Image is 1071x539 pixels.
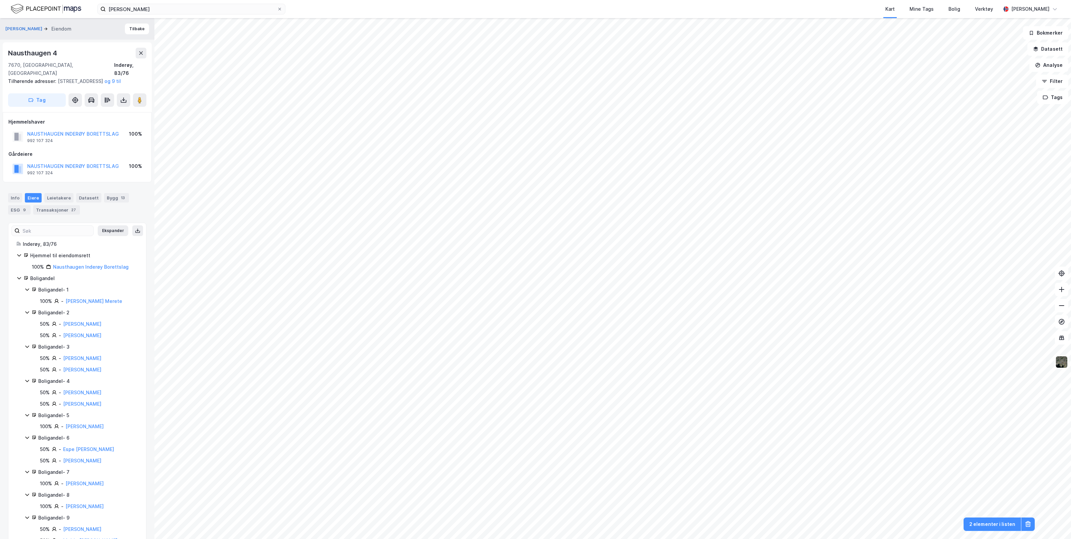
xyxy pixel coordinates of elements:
[63,321,101,327] a: [PERSON_NAME]
[59,354,61,362] div: -
[125,24,149,34] button: Tilbake
[23,240,138,248] div: Inderøy, 83/76
[8,78,58,84] span: Tilhørende adresser:
[114,61,146,77] div: Inderøy, 83/76
[59,525,61,533] div: -
[910,5,934,13] div: Mine Tags
[964,518,1021,531] button: 2 elementer i listen
[8,118,146,126] div: Hjemmelshaver
[65,481,104,486] a: [PERSON_NAME]
[1036,75,1068,88] button: Filter
[8,93,66,107] button: Tag
[53,264,129,270] a: Nausthaugen Inderøy Borettslag
[38,343,138,351] div: Boligandel - 3
[1055,356,1068,368] img: 9k=
[129,130,142,138] div: 100%
[27,138,53,143] div: 992 107 324
[63,332,101,338] a: [PERSON_NAME]
[59,366,61,374] div: -
[40,354,50,362] div: 50%
[63,367,101,372] a: [PERSON_NAME]
[38,468,138,476] div: Boligandel - 7
[38,514,138,522] div: Boligandel - 9
[975,5,993,13] div: Verktøy
[1011,5,1050,13] div: [PERSON_NAME]
[1037,507,1071,539] iframe: Chat Widget
[76,193,101,203] div: Datasett
[40,525,50,533] div: 50%
[61,297,63,305] div: -
[25,193,42,203] div: Eiere
[1029,58,1068,72] button: Analyse
[38,286,138,294] div: Boligandel - 1
[40,480,52,488] div: 100%
[33,205,80,215] div: Transaksjoner
[8,193,22,203] div: Info
[38,411,138,419] div: Boligandel - 5
[40,320,50,328] div: 50%
[59,400,61,408] div: -
[61,480,63,488] div: -
[5,26,44,32] button: [PERSON_NAME]
[63,390,101,395] a: [PERSON_NAME]
[38,434,138,442] div: Boligandel - 6
[59,457,61,465] div: -
[40,297,52,305] div: 100%
[40,445,50,453] div: 50%
[30,252,138,260] div: Hjemmel til eiendomsrett
[51,25,72,33] div: Eiendom
[65,423,104,429] a: [PERSON_NAME]
[40,422,52,431] div: 100%
[20,226,93,236] input: Søk
[21,207,28,213] div: 9
[63,458,101,463] a: [PERSON_NAME]
[106,4,277,14] input: Søk på adresse, matrikkel, gårdeiere, leietakere eller personer
[8,61,114,77] div: 7670, [GEOGRAPHIC_DATA], [GEOGRAPHIC_DATA]
[65,298,122,304] a: [PERSON_NAME] Merete
[11,3,81,15] img: logo.f888ab2527a4732fd821a326f86c7f29.svg
[61,502,63,510] div: -
[38,309,138,317] div: Boligandel - 2
[40,389,50,397] div: 50%
[8,77,141,85] div: [STREET_ADDRESS]
[59,445,61,453] div: -
[40,331,50,340] div: 50%
[44,193,74,203] div: Leietakere
[59,320,61,328] div: -
[38,491,138,499] div: Boligandel - 8
[61,422,63,431] div: -
[59,331,61,340] div: -
[38,377,138,385] div: Boligandel - 4
[27,170,53,176] div: 992 107 324
[1037,91,1068,104] button: Tags
[1027,42,1068,56] button: Datasett
[59,389,61,397] div: -
[104,193,129,203] div: Bygg
[40,400,50,408] div: 50%
[948,5,960,13] div: Bolig
[63,526,101,532] a: [PERSON_NAME]
[63,446,114,452] a: Espe [PERSON_NAME]
[129,162,142,170] div: 100%
[8,205,31,215] div: ESG
[8,48,58,58] div: Nausthaugen 4
[885,5,895,13] div: Kart
[40,502,52,510] div: 100%
[120,194,126,201] div: 13
[70,207,77,213] div: 27
[40,366,50,374] div: 50%
[1023,26,1068,40] button: Bokmerker
[63,355,101,361] a: [PERSON_NAME]
[32,263,44,271] div: 100%
[63,401,101,407] a: [PERSON_NAME]
[98,225,128,236] button: Ekspander
[30,274,138,282] div: Boligandel
[8,150,146,158] div: Gårdeiere
[40,457,50,465] div: 50%
[65,503,104,509] a: [PERSON_NAME]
